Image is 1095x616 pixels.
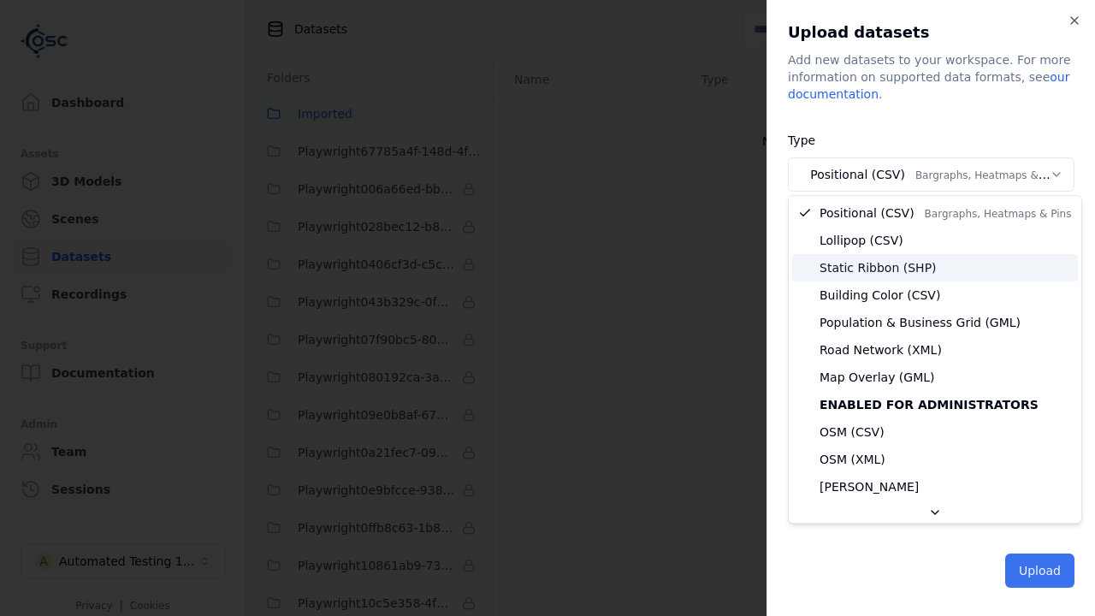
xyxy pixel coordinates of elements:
[792,391,1078,418] div: Enabled for administrators
[820,259,937,276] span: Static Ribbon (SHP)
[820,451,885,468] span: OSM (XML)
[820,204,1071,222] span: Positional (CSV)
[820,314,1021,331] span: Population & Business Grid (GML)
[820,478,919,495] span: [PERSON_NAME]
[820,369,935,386] span: Map Overlay (GML)
[820,423,885,441] span: OSM (CSV)
[820,232,903,249] span: Lollipop (CSV)
[820,341,942,358] span: Road Network (XML)
[820,287,940,304] span: Building Color (CSV)
[925,208,1072,220] span: Bargraphs, Heatmaps & Pins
